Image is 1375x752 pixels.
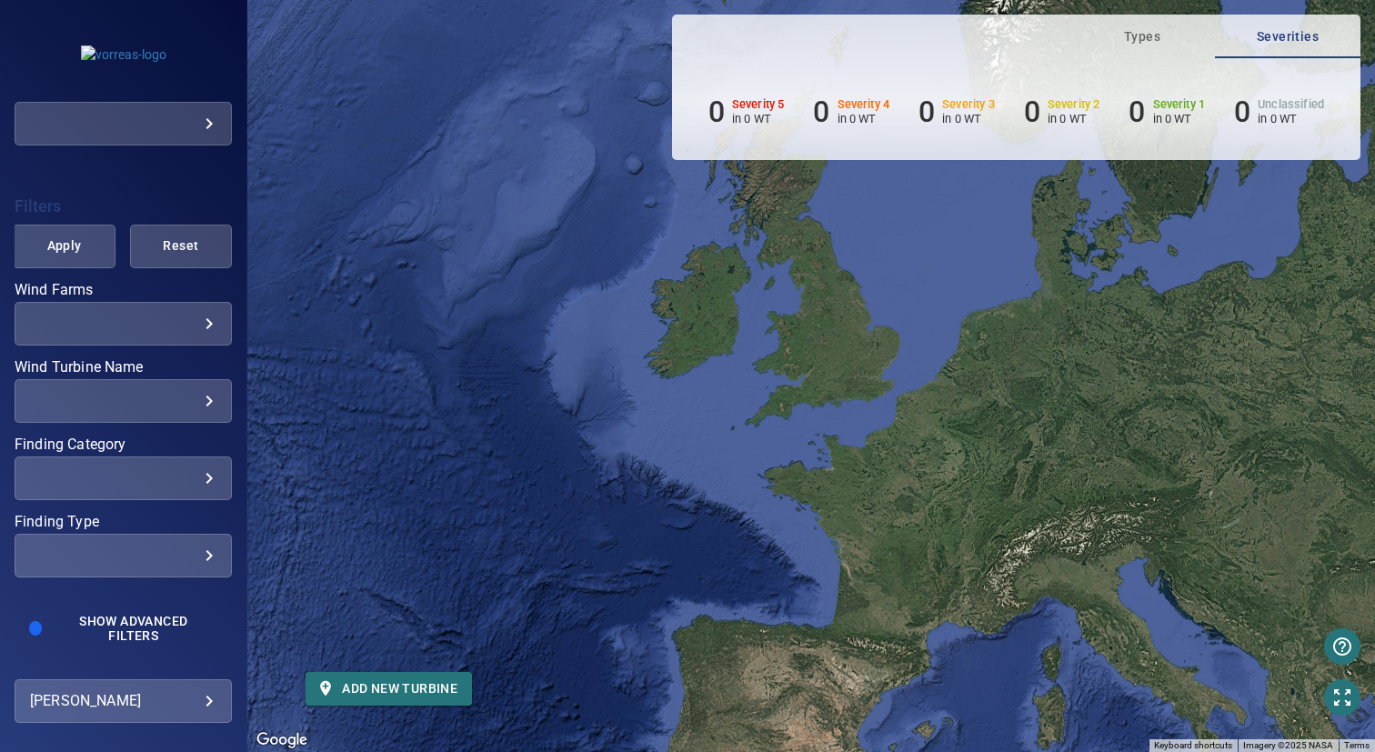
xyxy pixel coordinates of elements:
li: Severity Unclassified [1234,95,1324,129]
h6: 0 [918,95,935,129]
h6: 0 [1234,95,1250,129]
div: vorreas [15,102,232,145]
span: Show Advanced Filters [60,614,206,643]
label: Finding Type [15,515,232,529]
h6: Severity 4 [838,98,890,111]
h6: Unclassified [1258,98,1324,111]
li: Severity 2 [1024,95,1100,129]
h6: Severity 5 [732,98,785,111]
span: Apply [35,235,92,257]
div: Wind Turbine Name [15,379,232,423]
span: Types [1080,25,1204,48]
button: Show Advanced Filters [49,607,217,650]
img: Google [252,728,312,752]
a: Terms (opens in new tab) [1344,740,1370,750]
label: Wind Turbine Name [15,360,232,375]
img: vorreas-logo [81,45,166,64]
h6: 0 [1129,95,1145,129]
div: Finding Type [15,534,232,577]
div: Finding Category [15,456,232,500]
p: in 0 WT [1048,112,1100,125]
label: Wind Farms [15,283,232,297]
p: in 0 WT [732,112,785,125]
span: Severities [1226,25,1350,48]
label: Finding Category [15,437,232,452]
h6: Severity 2 [1048,98,1100,111]
h6: 0 [813,95,829,129]
p: in 0 WT [1258,112,1324,125]
h4: Filters [15,197,232,216]
li: Severity 3 [918,95,995,129]
h6: 0 [1024,95,1040,129]
div: Wind Farms [15,302,232,346]
p: in 0 WT [942,112,995,125]
p: in 0 WT [838,112,890,125]
div: [PERSON_NAME] [30,687,216,716]
button: Apply [13,225,115,268]
p: in 0 WT [1153,112,1206,125]
span: Reset [153,235,209,257]
button: Reset [130,225,232,268]
h6: Severity 1 [1153,98,1206,111]
span: Add new turbine [320,677,457,700]
span: Imagery ©2025 NASA [1243,740,1333,750]
h6: Severity 3 [942,98,995,111]
li: Severity 4 [813,95,889,129]
li: Severity 1 [1129,95,1205,129]
li: Severity 5 [708,95,785,129]
h6: 0 [708,95,725,129]
a: Open this area in Google Maps (opens a new window) [252,728,312,752]
button: Add new turbine [306,672,472,706]
button: Keyboard shortcuts [1154,739,1232,752]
